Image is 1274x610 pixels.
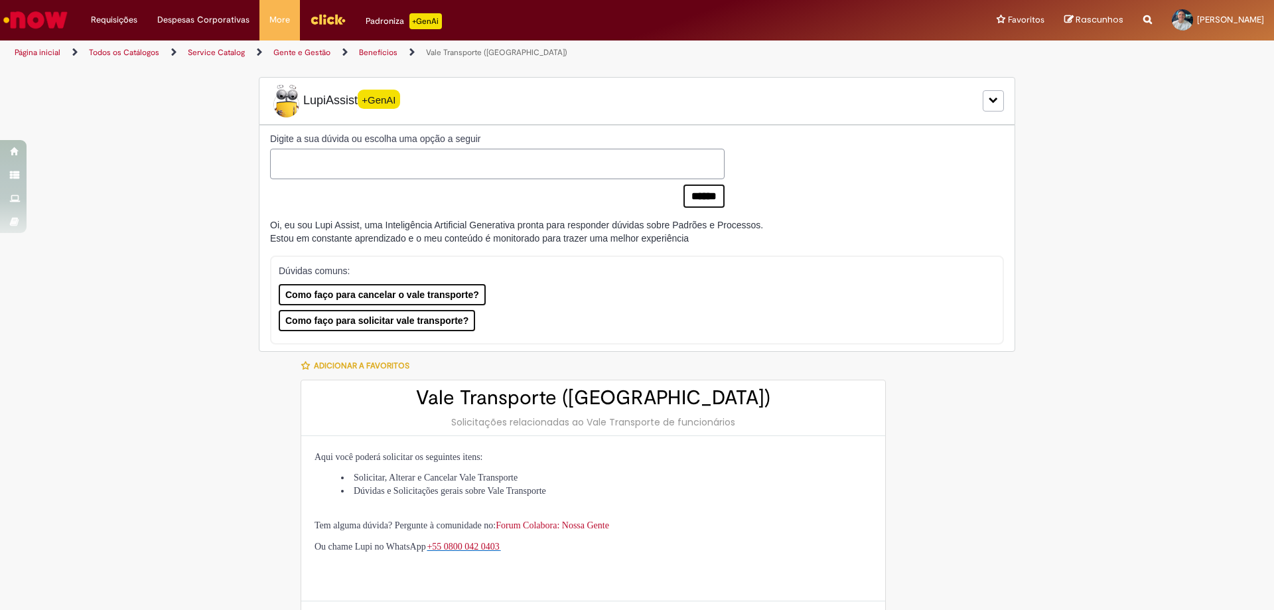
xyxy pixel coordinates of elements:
p: +GenAi [409,13,442,29]
span: Rascunhos [1076,13,1123,26]
span: Adicionar a Favoritos [314,360,409,371]
a: Vale Transporte ([GEOGRAPHIC_DATA]) [426,47,567,58]
button: Como faço para solicitar vale transporte? [279,310,475,331]
a: Benefícios [359,47,397,58]
button: Adicionar a Favoritos [301,352,417,380]
img: ServiceNow [1,7,70,33]
a: Forum Colabora: Nossa Gente [496,520,609,530]
li: Solicitar, Alterar e Cancelar Vale Transporte [341,471,872,485]
div: Solicitações relacionadas ao Vale Transporte de funcionários [315,416,872,429]
a: Página inicial [15,47,60,58]
span: Requisições [91,13,137,27]
span: Despesas Corporativas [157,13,249,27]
img: click_logo_yellow_360x200.png [310,9,346,29]
a: +55 0800 042 0403 [427,540,500,552]
span: Ou chame Lupi no WhatsApp [315,542,426,552]
img: Lupi [270,84,303,117]
h2: Vale Transporte ([GEOGRAPHIC_DATA]) [315,387,872,409]
p: Dúvidas comuns: [279,264,977,277]
a: Gente e Gestão [273,47,330,58]
label: Digite a sua dúvida ou escolha uma opção a seguir [270,132,725,145]
span: [PERSON_NAME] [1197,14,1264,25]
a: Service Catalog [188,47,245,58]
a: Rascunhos [1064,14,1123,27]
span: Favoritos [1008,13,1044,27]
span: +55 0800 042 0403 [427,542,499,552]
span: Tem alguma dúvida? Pergunte à comunidade no: [315,520,609,530]
div: Padroniza [366,13,442,29]
button: Como faço para cancelar o vale transporte? [279,284,486,305]
div: Oi, eu sou Lupi Assist, uma Inteligência Artificial Generativa pronta para responder dúvidas sobr... [270,218,763,245]
li: Dúvidas e Solicitações gerais sobre Vale Transporte [341,485,872,498]
ul: Trilhas de página [10,40,839,65]
a: Todos os Catálogos [89,47,159,58]
span: +GenAI [358,90,400,109]
span: Aqui você poderá solicitar os seguintes itens: [315,452,483,462]
div: LupiLupiAssist+GenAI [259,77,1015,125]
span: LupiAssist [270,84,400,117]
span: More [269,13,290,27]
